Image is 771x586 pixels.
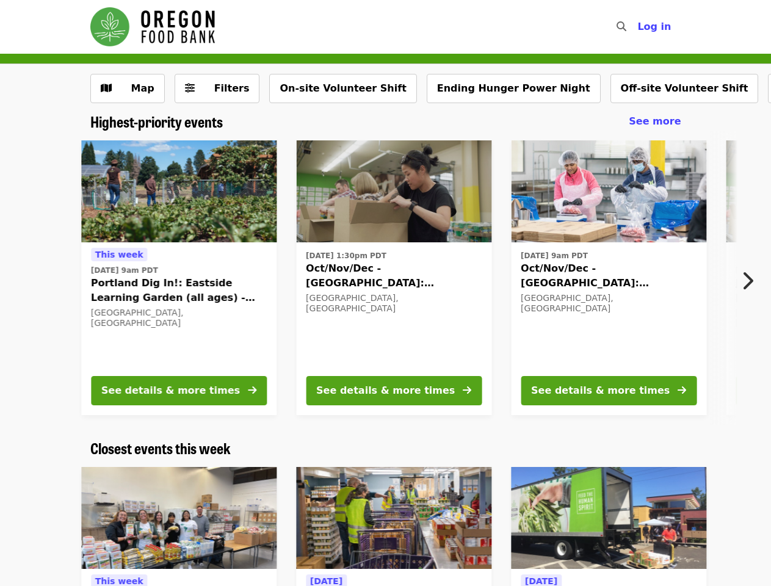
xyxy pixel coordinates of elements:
div: See details & more times [531,383,670,398]
img: Oregon Food Bank - Home [90,7,215,46]
i: arrow-right icon [463,385,471,396]
span: [DATE] [525,576,557,586]
button: Off-site Volunteer Shift [610,74,759,103]
i: arrow-right icon [248,385,256,396]
button: See details & more times [521,376,697,405]
img: Portland Dig In!: Eastside Learning Garden (all ages) - Aug/Sept/Oct organized by Oregon Food Bank [81,140,277,243]
a: Highest-priority events [90,113,223,131]
i: arrow-right icon [678,385,686,396]
span: [DATE] [310,576,342,586]
a: See details for "Oct/Nov/Dec - Portland: Repack/Sort (age 8+)" [296,140,491,415]
span: This week [95,576,143,586]
span: Closest events this week [90,437,231,458]
time: [DATE] 9am PDT [521,250,588,261]
input: Search [634,12,643,42]
span: Map [131,82,154,94]
i: search icon [617,21,626,32]
time: [DATE] 1:30pm PDT [306,250,386,261]
div: Closest events this week [81,440,691,457]
button: On-site Volunteer Shift [269,74,416,103]
span: Log in [637,21,671,32]
div: Highest-priority events [81,113,691,131]
div: [GEOGRAPHIC_DATA], [GEOGRAPHIC_DATA] [306,293,482,314]
i: chevron-right icon [741,269,753,292]
time: [DATE] 9am PDT [91,265,158,276]
span: Portland Dig In!: Eastside Learning Garden (all ages) - Aug/Sept/Oct [91,276,267,305]
button: See details & more times [91,376,267,405]
div: See details & more times [316,383,455,398]
button: See details & more times [306,376,482,405]
a: See details for "Portland Dig In!: Eastside Learning Garden (all ages) - Aug/Sept/Oct" [81,140,277,415]
div: [GEOGRAPHIC_DATA], [GEOGRAPHIC_DATA] [91,308,267,328]
span: Highest-priority events [90,110,223,132]
span: Filters [214,82,250,94]
a: See details for "Oct/Nov/Dec - Beaverton: Repack/Sort (age 10+)" [511,140,706,415]
img: Northeast Emergency Food Program - Partner Agency Support organized by Oregon Food Bank [296,467,491,570]
span: This week [95,250,143,259]
div: See details & more times [101,383,240,398]
div: [GEOGRAPHIC_DATA], [GEOGRAPHIC_DATA] [521,293,697,314]
button: Ending Hunger Power Night [427,74,601,103]
i: sliders-h icon [185,82,195,94]
img: Reynolds Middle School Food Pantry - Partner Agency Support organized by Oregon Food Bank [81,467,277,570]
img: Oct/Nov/Dec - Beaverton: Repack/Sort (age 10+) organized by Oregon Food Bank [511,140,706,243]
button: Log in [628,15,681,39]
img: Ortiz Center - Free Food Market (16+) organized by Oregon Food Bank [511,467,706,570]
a: See more [629,114,681,129]
button: Show map view [90,74,165,103]
button: Next item [731,264,771,298]
img: Oct/Nov/Dec - Portland: Repack/Sort (age 8+) organized by Oregon Food Bank [296,140,491,243]
span: Oct/Nov/Dec - [GEOGRAPHIC_DATA]: Repack/Sort (age [DEMOGRAPHIC_DATA]+) [521,261,697,291]
span: Oct/Nov/Dec - [GEOGRAPHIC_DATA]: Repack/Sort (age [DEMOGRAPHIC_DATA]+) [306,261,482,291]
button: Filters (0 selected) [175,74,260,103]
i: map icon [101,82,112,94]
span: See more [629,115,681,127]
a: Closest events this week [90,440,231,457]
